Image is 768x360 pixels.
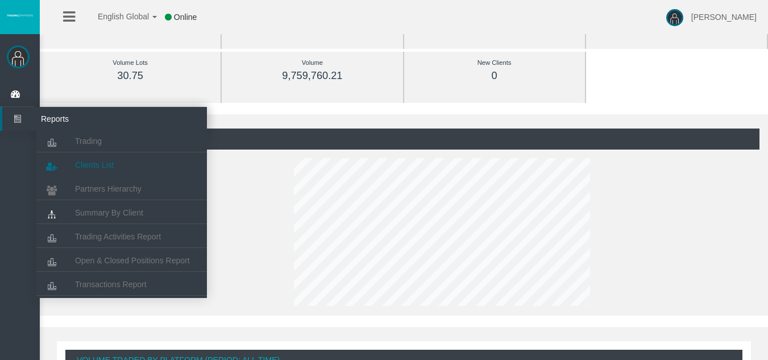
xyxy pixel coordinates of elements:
div: Volume [247,56,377,69]
a: Clients List [36,155,207,175]
a: Trading [36,131,207,151]
a: Open & Closed Positions Report [36,250,207,271]
div: Volume Lots [65,56,195,69]
span: Partners Hierarchy [75,184,142,193]
a: Reports [2,107,207,131]
span: Trading [75,136,102,146]
a: Summary By Client [36,202,207,223]
span: Transactions Report [75,280,147,289]
div: (Period: All Time) [48,129,759,150]
div: 30.75 [65,69,195,82]
span: Reports [32,107,144,131]
div: 9,759,760.21 [247,69,377,82]
span: Online [174,13,197,22]
div: New Clients [430,56,559,69]
span: Clients List [75,160,114,169]
a: Partners Hierarchy [36,179,207,199]
span: Open & Closed Positions Report [75,256,190,265]
span: [PERSON_NAME] [691,13,757,22]
div: 0 [430,69,559,82]
img: user-image [666,9,683,26]
img: logo.svg [6,13,34,18]
a: Transactions Report [36,274,207,295]
span: English Global [83,12,149,21]
span: Trading Activities Report [75,232,161,241]
span: Summary By Client [75,208,143,217]
a: Trading Activities Report [36,226,207,247]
